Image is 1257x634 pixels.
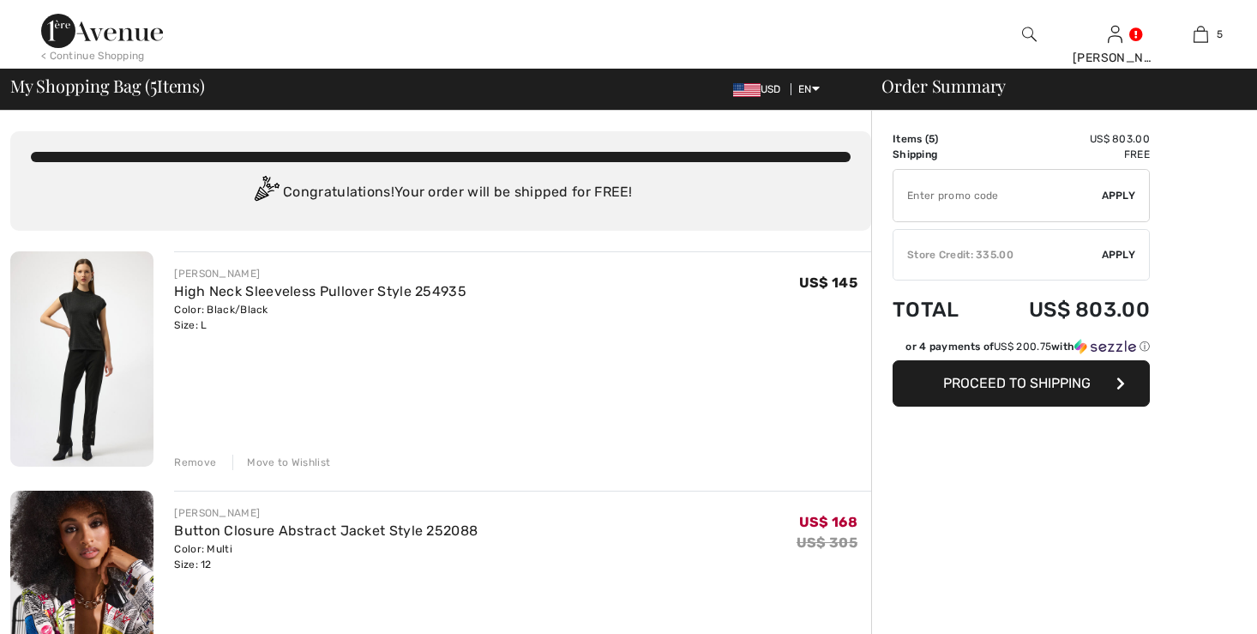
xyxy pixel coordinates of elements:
[41,14,163,48] img: 1ère Avenue
[861,77,1247,94] div: Order Summary
[983,131,1150,147] td: US$ 803.00
[799,275,857,291] span: US$ 145
[1217,27,1223,42] span: 5
[174,455,216,470] div: Remove
[10,251,153,467] img: High Neck Sleeveless Pullover Style 254935
[1102,247,1136,263] span: Apply
[1073,49,1157,67] div: [PERSON_NAME]
[893,281,983,339] td: Total
[1108,24,1122,45] img: My Info
[1148,583,1240,625] iframe: Opens a widget where you can chat to one of our agents
[232,455,330,470] div: Move to Wishlist
[893,131,983,147] td: Items ( )
[150,73,157,95] span: 5
[893,360,1150,407] button: Proceed to Shipping
[1194,24,1208,45] img: My Bag
[893,170,1102,221] input: Promo code
[799,514,857,530] span: US$ 168
[1108,26,1122,42] a: Sign In
[905,339,1150,354] div: or 4 payments of with
[893,247,1102,263] div: Store Credit: 335.00
[31,176,851,210] div: Congratulations! Your order will be shipped for FREE!
[174,283,466,299] a: High Neck Sleeveless Pullover Style 254935
[174,522,478,539] a: Button Closure Abstract Jacket Style 252088
[1158,24,1242,45] a: 5
[174,302,466,333] div: Color: Black/Black Size: L
[798,83,820,95] span: EN
[1074,339,1136,354] img: Sezzle
[733,83,761,97] img: US Dollar
[733,83,788,95] span: USD
[994,341,1051,353] span: US$ 200.75
[943,375,1091,391] span: Proceed to Shipping
[41,48,145,63] div: < Continue Shopping
[1102,188,1136,203] span: Apply
[983,147,1150,162] td: Free
[1022,24,1037,45] img: search the website
[174,541,478,572] div: Color: Multi Size: 12
[929,133,935,145] span: 5
[174,266,466,281] div: [PERSON_NAME]
[893,147,983,162] td: Shipping
[174,505,478,521] div: [PERSON_NAME]
[797,534,857,551] s: US$ 305
[249,176,283,210] img: Congratulation2.svg
[893,339,1150,360] div: or 4 payments ofUS$ 200.75withSezzle Click to learn more about Sezzle
[983,281,1150,339] td: US$ 803.00
[10,77,205,94] span: My Shopping Bag ( Items)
